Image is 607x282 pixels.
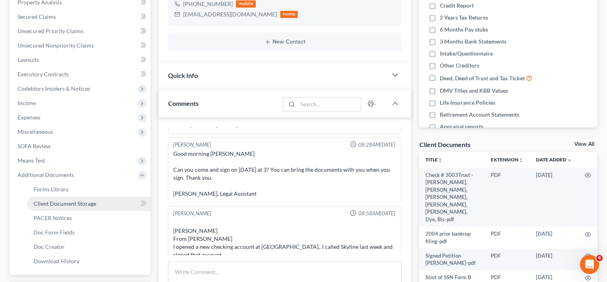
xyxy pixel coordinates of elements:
td: PDF [484,168,530,226]
span: Forms Library [34,186,69,193]
span: Executory Contracts [18,71,69,77]
a: Doc Creator [27,240,150,254]
a: Extensionunfold_more [491,157,523,163]
td: PDF [484,248,530,270]
span: Retirement Account Statements [440,111,519,119]
div: home [280,11,298,18]
span: Secured Claims [18,13,56,20]
a: Unsecured Priority Claims [11,24,150,38]
span: 6 Months Pay stubs [440,26,488,34]
span: Expenses [18,114,40,121]
i: unfold_more [518,158,523,163]
a: Secured Claims [11,10,150,24]
td: [DATE] [530,168,578,226]
span: Other Creditors [440,62,479,70]
a: PACER Notices [27,211,150,225]
i: expand_more [567,158,572,163]
a: Unsecured Nonpriority Claims [11,38,150,53]
a: Titleunfold_more [425,157,443,163]
span: Additional Documents [18,171,74,178]
span: Income [18,99,36,106]
span: Comments [168,99,199,107]
span: Unsecured Priority Claims [18,28,83,34]
a: Doc Form Fields [27,225,150,240]
span: PACER Notices [34,214,72,221]
td: Signed Petition [PERSON_NAME]-pdf [419,248,484,270]
span: Codebtors Insiders & Notices [18,85,90,92]
span: 3 Months Bank Statements [440,38,506,46]
a: Forms Library [27,182,150,197]
iframe: Intercom live chat [580,255,599,274]
a: View All [574,141,594,147]
span: Credit Report [440,2,474,10]
span: 08:58AM[DATE] [358,210,395,217]
a: Download History [27,254,150,268]
span: Life Insurance Policies [440,99,495,107]
i: unfold_more [438,158,443,163]
td: Check # 3003Trust - [PERSON_NAME], [PERSON_NAME], [PERSON_NAME], [PERSON_NAME], [PERSON_NAME], Dy... [419,168,484,226]
td: [DATE] [530,248,578,270]
span: Deed, Deed of Trust and Tax Ticket [440,74,525,82]
span: Unsecured Nonpriority Claims [18,42,94,49]
a: Executory Contracts [11,67,150,81]
div: [PERSON_NAME] [173,141,211,149]
span: Miscellaneous [18,128,53,135]
span: Intake/Questionnaire [440,50,493,58]
div: [EMAIL_ADDRESS][DOMAIN_NAME] [183,10,277,18]
span: SOFA Review [18,143,51,149]
span: 4 [596,255,603,261]
a: Client Document Storage [27,197,150,211]
span: Appraisal reports [440,123,483,131]
span: Doc Creator [34,243,65,250]
span: Lawsuits [18,56,39,63]
div: Good morning [PERSON_NAME] Can you come and sign on [DATE] at 3? You can bring the documents with... [173,150,396,198]
span: 2 Years Tax Returns [440,14,488,22]
span: DMV Titles and KBB Values [440,87,508,95]
td: [DATE] [530,226,578,248]
td: PDF [484,226,530,248]
div: ​ [PERSON_NAME]​ From [PERSON_NAME] I opened a new checking account at [GEOGRAPHIC_DATA].. I call... [173,219,396,259]
a: SOFA Review [11,139,150,153]
div: Client Documents [419,140,470,149]
span: Quick Info [168,71,198,79]
div: mobile [236,0,256,8]
a: Lawsuits [11,53,150,67]
span: 08:28AM[DATE] [358,141,395,149]
span: Means Test [18,157,45,164]
input: Search... [298,97,361,111]
td: 2004 prior bankrup filing-pdf [419,226,484,248]
span: Download History [34,258,79,264]
div: [PERSON_NAME] [173,210,211,217]
button: New Contact [174,39,395,45]
span: Doc Form Fields [34,229,75,236]
span: Client Document Storage [34,200,96,207]
a: Date Added expand_more [536,157,572,163]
